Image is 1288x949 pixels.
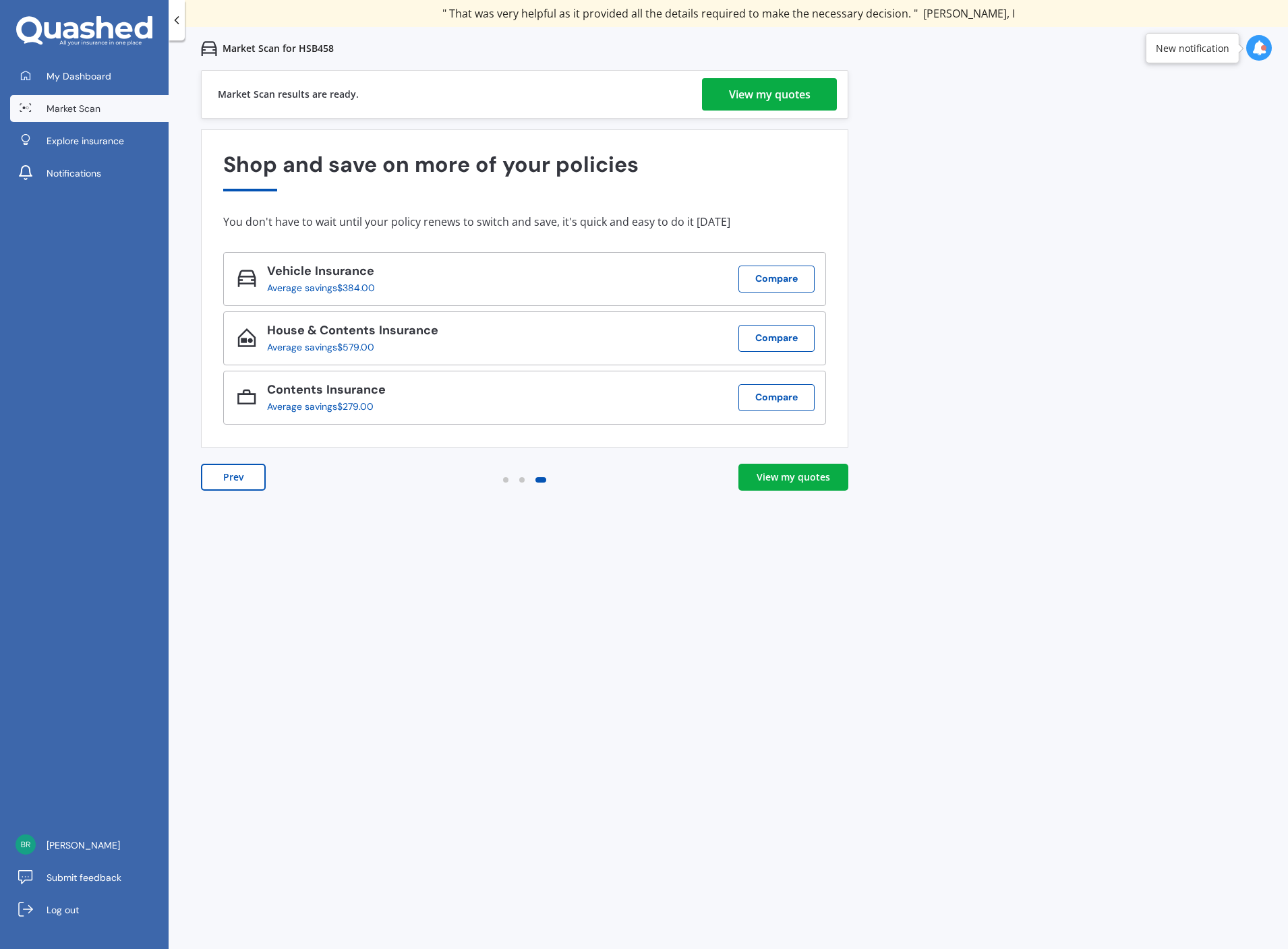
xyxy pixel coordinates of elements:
a: [PERSON_NAME] [10,832,169,859]
div: House & Contents [267,324,438,342]
span: My Dashboard [47,69,111,83]
a: Explore insurance [10,127,169,154]
button: Compare [738,266,815,293]
button: Compare [738,384,815,411]
p: Market Scan for HSB458 [223,42,334,55]
div: Vehicle [267,264,386,282]
a: Market Scan [10,95,169,122]
img: Contents_icon [237,388,256,406]
div: Average savings $384.00 [267,282,375,293]
span: Insurance [376,322,438,338]
a: Notifications [10,160,169,187]
span: Notifications [47,166,101,180]
img: car.f15378c7a67c060ca3f3.svg [201,40,217,57]
a: Submit feedback [10,864,169,891]
span: Submit feedback [47,871,121,884]
div: Average savings $579.00 [267,342,428,353]
a: View my quotes [738,464,848,491]
div: Contents [267,383,386,401]
div: Average savings $279.00 [267,401,375,412]
div: Shop and save on more of your policies [223,152,826,191]
span: Log out [47,903,79,917]
img: Vehicle_icon [237,269,256,288]
div: View my quotes [757,470,830,484]
button: Compare [738,325,815,352]
img: House & Contents_icon [237,328,256,347]
span: Insurance [312,263,374,279]
div: View my quotes [729,78,811,111]
a: View my quotes [702,78,837,111]
div: New notification [1156,42,1229,55]
span: Insurance [323,381,386,398]
button: Prev [201,464,266,491]
span: [PERSON_NAME] [47,838,120,852]
span: Explore insurance [47,134,124,148]
div: You don't have to wait until your policy renews to switch and save, it's quick and easy to do it ... [223,215,826,228]
span: Market Scan [47,102,100,115]
img: 9251df22e8ee860354bd8c3b4ee35f6d [16,834,36,855]
a: Log out [10,896,169,923]
div: Market Scan results are ready. [218,71,359,118]
a: My Dashboard [10,63,169,90]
